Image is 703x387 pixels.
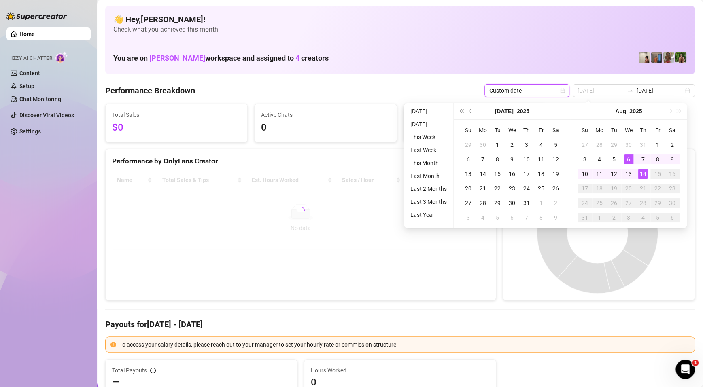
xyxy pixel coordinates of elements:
[490,152,505,167] td: 2025-07-08
[624,169,633,179] div: 13
[505,152,519,167] td: 2025-07-09
[505,167,519,181] td: 2025-07-16
[478,198,488,208] div: 28
[638,169,648,179] div: 14
[495,103,513,119] button: Choose a month
[595,154,604,164] div: 4
[505,137,519,152] td: 2025-07-02
[551,184,561,193] div: 26
[609,140,619,150] div: 29
[461,167,476,181] td: 2025-07-13
[505,210,519,225] td: 2025-08-06
[636,196,650,210] td: 2025-08-28
[536,184,546,193] div: 25
[519,196,534,210] td: 2025-07-31
[609,154,619,164] div: 5
[578,167,592,181] td: 2025-08-10
[551,154,561,164] div: 12
[407,106,450,116] li: [DATE]
[461,123,476,137] th: Su
[522,140,531,150] div: 3
[476,137,490,152] td: 2025-06-30
[653,184,663,193] div: 22
[461,137,476,152] td: 2025-06-29
[667,213,677,222] div: 6
[493,198,502,208] div: 29
[536,154,546,164] div: 11
[493,213,502,222] div: 5
[112,156,489,167] div: Performance by OnlyFans Creator
[667,169,677,179] div: 16
[578,137,592,152] td: 2025-07-27
[476,167,490,181] td: 2025-07-14
[548,137,563,152] td: 2025-07-05
[150,368,156,373] span: info-circle
[534,181,548,196] td: 2025-07-25
[489,85,565,97] span: Custom date
[592,152,607,167] td: 2025-08-04
[463,213,473,222] div: 3
[519,210,534,225] td: 2025-08-07
[667,140,677,150] div: 2
[665,196,680,210] td: 2025-08-30
[621,181,636,196] td: 2025-08-20
[675,52,686,63] img: Nathaniel
[11,55,52,62] span: Izzy AI Chatter
[476,181,490,196] td: 2025-07-21
[548,152,563,167] td: 2025-07-12
[478,154,488,164] div: 7
[578,123,592,137] th: Su
[507,184,517,193] div: 23
[105,319,695,330] h4: Payouts for [DATE] - [DATE]
[636,137,650,152] td: 2025-07-31
[665,123,680,137] th: Sa
[580,198,590,208] div: 24
[650,210,665,225] td: 2025-09-05
[534,210,548,225] td: 2025-08-08
[667,198,677,208] div: 30
[261,120,390,135] span: 0
[609,169,619,179] div: 12
[536,198,546,208] div: 1
[534,167,548,181] td: 2025-07-18
[663,52,674,63] img: Nathaniel
[407,184,450,194] li: Last 2 Months
[149,54,205,62] span: [PERSON_NAME]
[534,123,548,137] th: Fr
[19,83,34,89] a: Setup
[536,169,546,179] div: 18
[522,213,531,222] div: 7
[578,181,592,196] td: 2025-08-17
[609,198,619,208] div: 26
[592,123,607,137] th: Mo
[592,167,607,181] td: 2025-08-11
[463,169,473,179] div: 13
[110,342,116,347] span: exclamation-circle
[519,181,534,196] td: 2025-07-24
[551,140,561,150] div: 5
[580,169,590,179] div: 10
[607,123,621,137] th: Tu
[595,213,604,222] div: 1
[463,198,473,208] div: 27
[560,88,565,93] span: calendar
[522,154,531,164] div: 10
[19,96,61,102] a: Chat Monitoring
[548,210,563,225] td: 2025-08-09
[580,140,590,150] div: 27
[638,198,648,208] div: 28
[493,184,502,193] div: 22
[624,184,633,193] div: 20
[6,12,67,20] img: logo-BBDzfeDw.svg
[607,167,621,181] td: 2025-08-12
[627,87,633,94] span: to
[493,140,502,150] div: 1
[667,184,677,193] div: 23
[507,169,517,179] div: 16
[595,169,604,179] div: 11
[650,181,665,196] td: 2025-08-22
[621,152,636,167] td: 2025-08-06
[490,181,505,196] td: 2025-07-22
[407,158,450,168] li: This Month
[466,103,475,119] button: Previous month (PageUp)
